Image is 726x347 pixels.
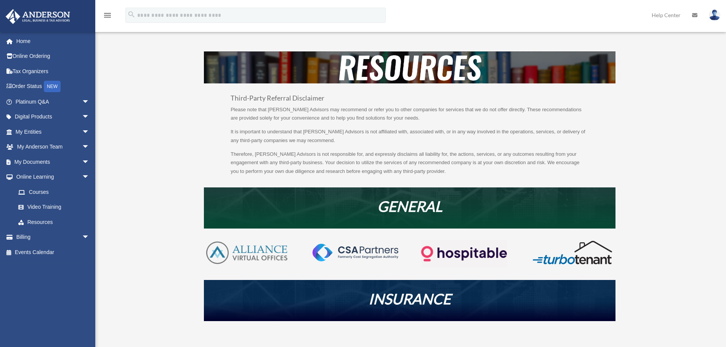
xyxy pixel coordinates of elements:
[44,81,61,92] div: NEW
[5,34,101,49] a: Home
[82,139,97,155] span: arrow_drop_down
[5,79,101,94] a: Order StatusNEW
[204,240,290,266] img: AVO-logo-1-color
[3,9,72,24] img: Anderson Advisors Platinum Portal
[231,95,589,106] h3: Third-Party Referral Disclaimer
[82,124,97,140] span: arrow_drop_down
[127,10,136,19] i: search
[369,290,451,307] em: INSURANCE
[231,106,589,128] p: Please note that [PERSON_NAME] Advisors may recommend or refer you to other companies for service...
[5,124,101,139] a: My Entitiesarrow_drop_down
[82,154,97,170] span: arrow_drop_down
[377,197,442,215] em: GENERAL
[82,230,97,245] span: arrow_drop_down
[5,139,101,155] a: My Anderson Teamarrow_drop_down
[5,109,101,125] a: Digital Productsarrow_drop_down
[82,170,97,185] span: arrow_drop_down
[421,240,507,268] img: Logo-transparent-dark
[313,244,398,261] img: CSA-partners-Formerly-Cost-Segregation-Authority
[5,245,101,260] a: Events Calendar
[11,184,101,200] a: Courses
[5,49,101,64] a: Online Ordering
[5,94,101,109] a: Platinum Q&Aarrow_drop_down
[204,51,615,83] img: resources-header
[5,230,101,245] a: Billingarrow_drop_down
[709,10,720,21] img: User Pic
[82,109,97,125] span: arrow_drop_down
[5,170,101,185] a: Online Learningarrow_drop_down
[82,94,97,110] span: arrow_drop_down
[103,13,112,20] a: menu
[231,128,589,150] p: It is important to understand that [PERSON_NAME] Advisors is not affiliated with, associated with...
[5,154,101,170] a: My Documentsarrow_drop_down
[5,64,101,79] a: Tax Organizers
[231,150,589,176] p: Therefore, [PERSON_NAME] Advisors is not responsible for, and expressly disclaims all liability f...
[103,11,112,20] i: menu
[11,200,101,215] a: Video Training
[529,240,615,265] img: turbotenant
[11,214,97,230] a: Resources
